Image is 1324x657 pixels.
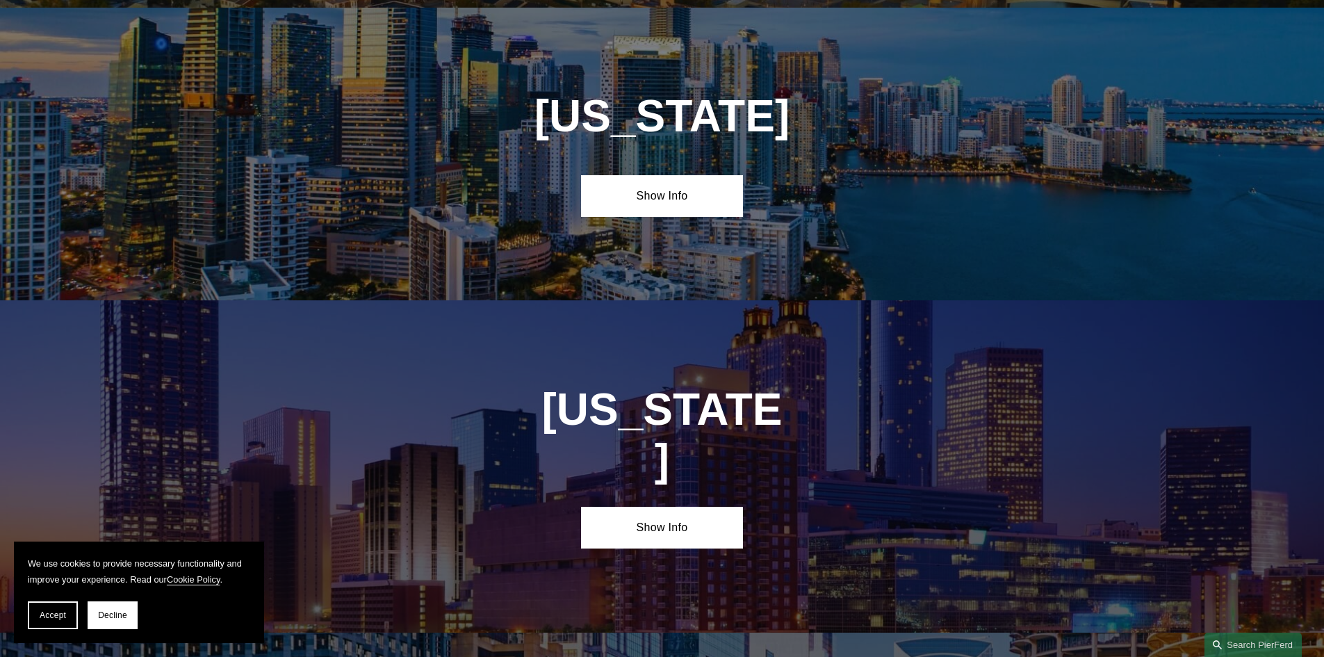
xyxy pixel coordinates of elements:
[14,542,264,643] section: Cookie banner
[167,574,220,585] a: Cookie Policy
[28,555,250,587] p: We use cookies to provide necessary functionality and improve your experience. Read our .
[88,601,138,629] button: Decline
[500,91,824,142] h1: [US_STATE]
[581,507,743,549] a: Show Info
[28,601,78,629] button: Accept
[541,384,784,486] h1: [US_STATE]
[1204,633,1302,657] a: Search this site
[40,610,66,620] span: Accept
[98,610,127,620] span: Decline
[581,175,743,217] a: Show Info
